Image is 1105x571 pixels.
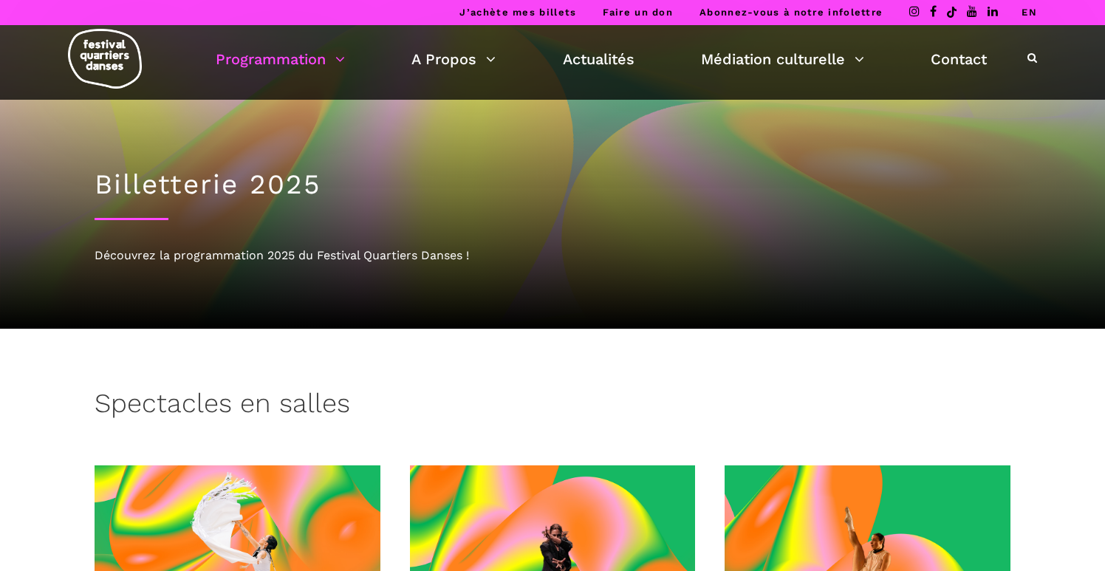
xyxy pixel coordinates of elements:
div: Découvrez la programmation 2025 du Festival Quartiers Danses ! [95,246,1010,265]
img: logo-fqd-med [68,29,142,89]
a: Abonnez-vous à notre infolettre [699,7,883,18]
a: Contact [931,47,987,72]
a: A Propos [411,47,496,72]
a: Médiation culturelle [701,47,864,72]
a: Actualités [563,47,634,72]
a: J’achète mes billets [459,7,576,18]
a: EN [1022,7,1037,18]
a: Programmation [216,47,345,72]
a: Faire un don [603,7,673,18]
h1: Billetterie 2025 [95,168,1010,201]
h3: Spectacles en salles [95,388,350,425]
